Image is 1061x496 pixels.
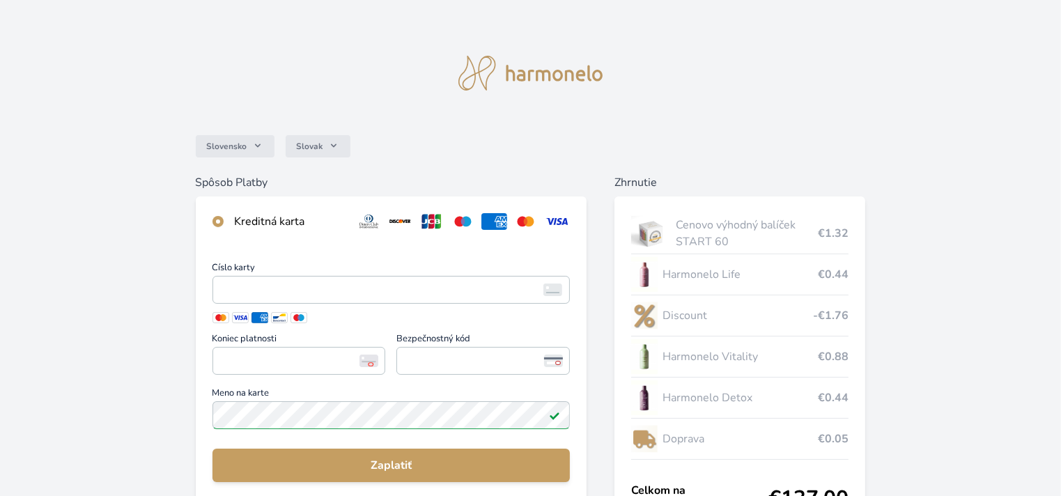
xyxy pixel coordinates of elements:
img: Pole je platné [549,410,560,421]
img: discover.svg [387,213,413,230]
span: Doprava [663,431,819,447]
span: €1.32 [818,225,849,242]
span: Harmonelo Detox [663,389,819,406]
img: amex.svg [481,213,507,230]
span: Harmonelo Life [663,266,819,283]
span: €0.05 [818,431,849,447]
img: logo.svg [458,56,603,91]
span: €0.44 [818,389,849,406]
span: Bezpečnostný kód [396,334,570,347]
span: €0.88 [818,348,849,365]
span: Slovensko [207,141,247,152]
input: Meno na kartePole je platné [212,401,570,429]
span: Harmonelo Vitality [663,348,819,365]
span: Číslo karty [212,263,570,276]
button: Zaplatiť [212,449,570,482]
iframe: Iframe pre číslo karty [219,280,564,300]
span: Koniec platnosti [212,334,386,347]
span: €0.44 [818,266,849,283]
img: DETOX_se_stinem_x-lo.jpg [631,380,658,415]
img: Koniec platnosti [359,355,378,367]
iframe: Iframe pre deň vypršania platnosti [219,351,380,371]
span: Cenovo výhodný balíček START 60 [676,217,818,250]
span: Zaplatiť [224,457,559,474]
button: Slovensko [196,135,274,157]
span: Meno na karte [212,389,570,401]
img: diners.svg [356,213,382,230]
img: mc.svg [513,213,539,230]
span: Slovak [297,141,323,152]
iframe: Iframe pre bezpečnostný kód [403,351,564,371]
img: discount-lo.png [631,298,658,333]
span: Discount [663,307,814,324]
h6: Spôsob Platby [196,174,587,191]
div: Kreditná karta [235,213,346,230]
span: -€1.76 [813,307,849,324]
img: maestro.svg [450,213,476,230]
img: CLEAN_VITALITY_se_stinem_x-lo.jpg [631,339,658,374]
img: start.jpg [631,216,671,251]
img: visa.svg [544,213,570,230]
img: delivery-lo.png [631,421,658,456]
img: card [543,284,562,296]
h6: Zhrnutie [614,174,866,191]
img: jcb.svg [419,213,444,230]
button: Slovak [286,135,350,157]
img: CLEAN_LIFE_se_stinem_x-lo.jpg [631,257,658,292]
